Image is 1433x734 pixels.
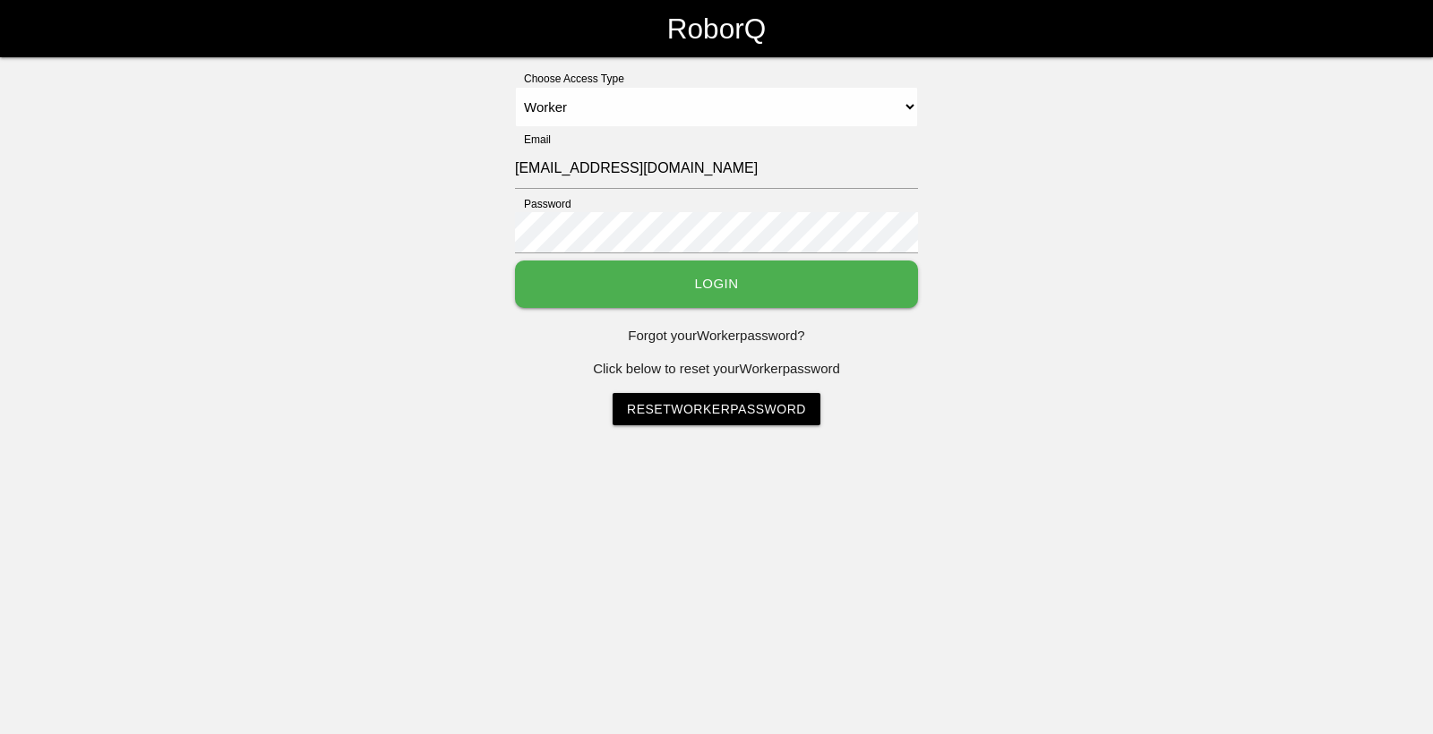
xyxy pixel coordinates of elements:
label: Choose Access Type [515,71,624,87]
a: ResetWorkerPassword [613,393,820,425]
label: Email [515,132,551,148]
p: Click below to reset your Worker password [515,359,918,380]
button: Login [515,260,918,308]
p: Forgot your Worker password? [515,326,918,346]
label: Password [515,196,571,212]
